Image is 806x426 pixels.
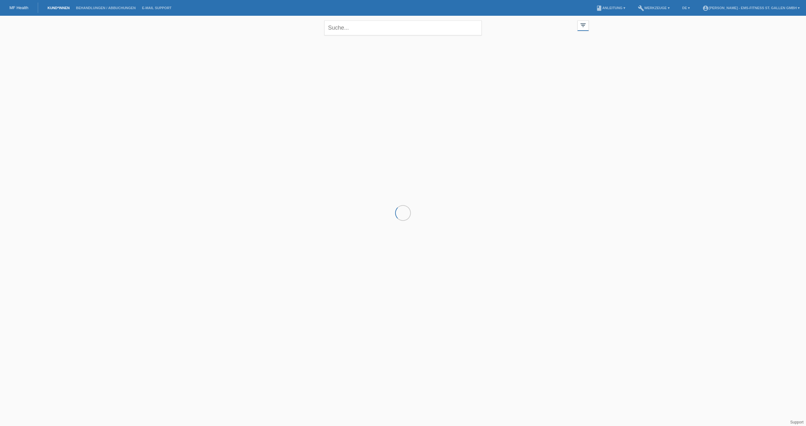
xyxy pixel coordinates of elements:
a: account_circle[PERSON_NAME] - EMS-Fitness St. Gallen GmbH ▾ [699,6,803,10]
a: Kund*innen [44,6,73,10]
a: Support [790,420,803,424]
i: filter_list [580,22,587,29]
input: Suche... [324,20,482,35]
a: E-Mail Support [139,6,175,10]
a: bookAnleitung ▾ [593,6,628,10]
i: book [596,5,602,11]
a: DE ▾ [679,6,693,10]
a: buildWerkzeuge ▾ [635,6,673,10]
i: account_circle [702,5,709,11]
a: MF Health [9,5,28,10]
i: build [638,5,644,11]
a: Behandlungen / Abbuchungen [73,6,139,10]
